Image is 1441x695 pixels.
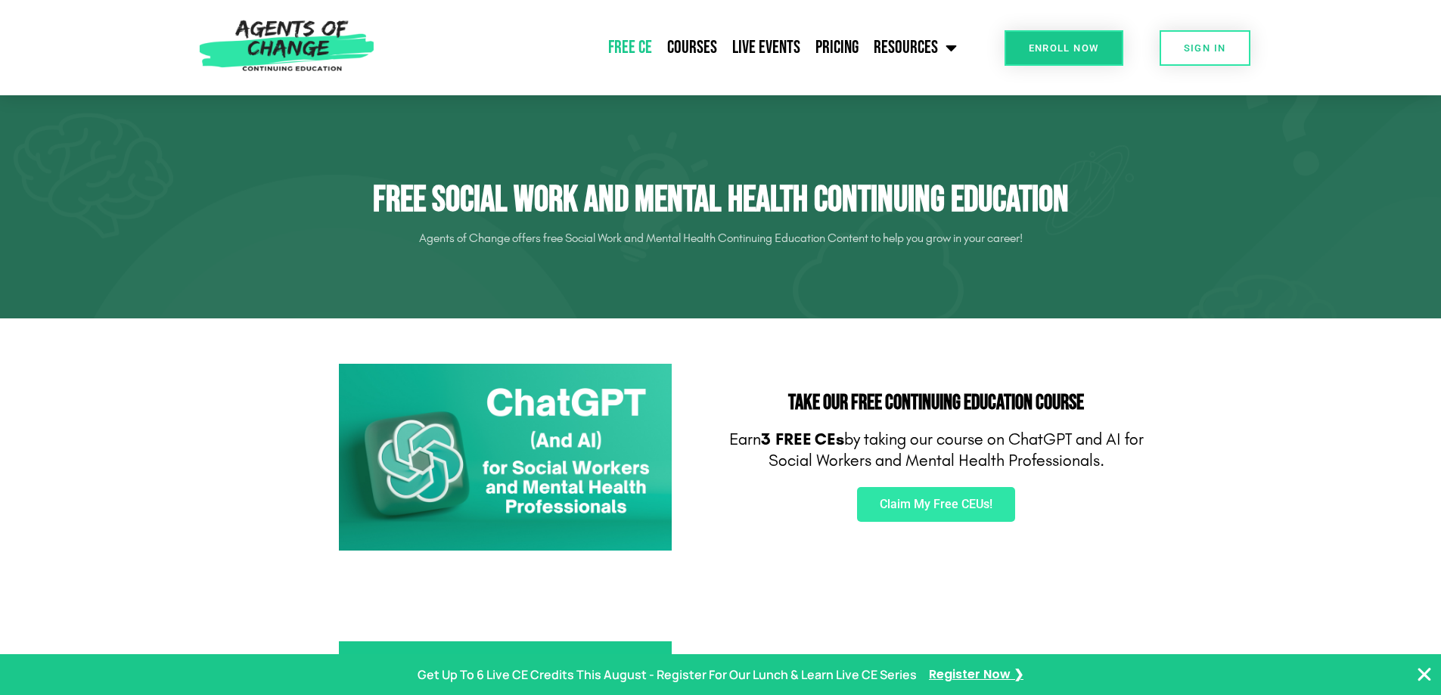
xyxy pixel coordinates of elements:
[1415,666,1433,684] button: Close Banner
[725,29,808,67] a: Live Events
[1005,30,1123,66] a: Enroll Now
[297,178,1144,222] h1: Free Social Work and Mental Health Continuing Education
[382,29,964,67] nav: Menu
[1029,43,1099,53] span: Enroll Now
[660,29,725,67] a: Courses
[1184,43,1226,53] span: SIGN IN
[929,664,1023,686] a: Register Now ❯
[761,430,844,449] b: 3 FREE CEs
[728,429,1144,472] p: Earn by taking our course on ChatGPT and AI for Social Workers and Mental Health Professionals.
[601,29,660,67] a: Free CE
[808,29,866,67] a: Pricing
[297,226,1144,250] p: Agents of Change offers free Social Work and Mental Health Continuing Education Content to help y...
[857,487,1015,522] a: Claim My Free CEUs!
[880,498,992,510] span: Claim My Free CEUs!
[1160,30,1250,66] a: SIGN IN
[728,392,1144,414] h2: Take Our FREE Continuing Education Course
[866,29,964,67] a: Resources
[418,664,917,686] p: Get Up To 6 Live CE Credits This August - Register For Our Lunch & Learn Live CE Series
